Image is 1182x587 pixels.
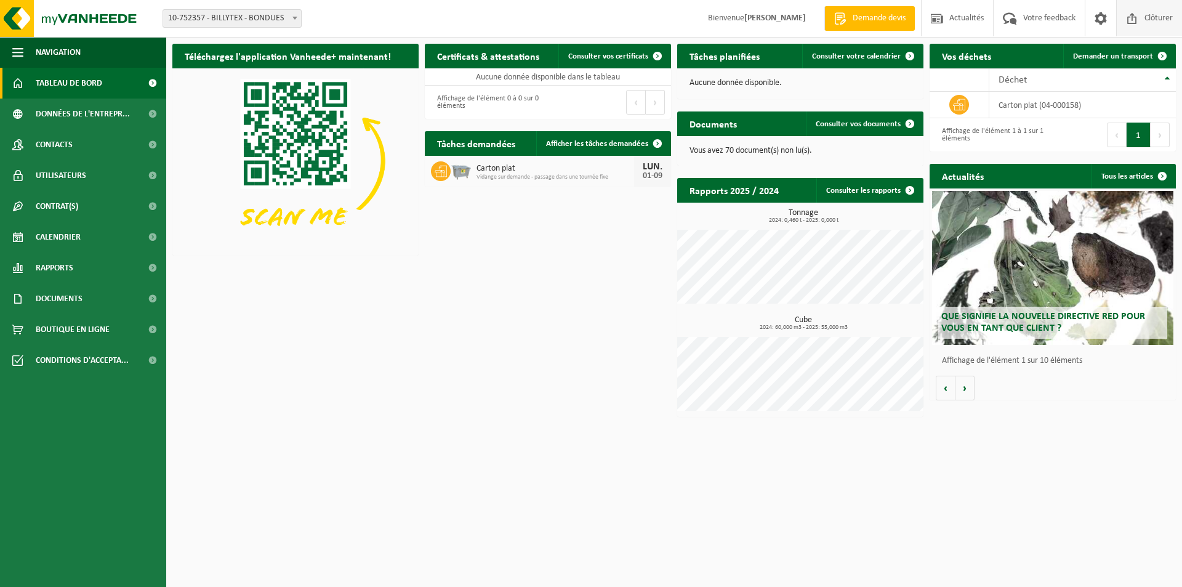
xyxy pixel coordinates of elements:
div: Affichage de l'élément 0 à 0 sur 0 éléments [431,89,542,116]
div: Affichage de l'élément 1 à 1 sur 1 éléments [936,121,1047,148]
p: Vous avez 70 document(s) non lu(s). [689,147,911,155]
button: Next [1151,123,1170,147]
h2: Tâches planifiées [677,44,772,68]
button: Previous [626,90,646,115]
h2: Documents [677,111,749,136]
span: Que signifie la nouvelle directive RED pour vous en tant que client ? [941,312,1145,333]
p: Affichage de l'élément 1 sur 10 éléments [942,357,1170,365]
h3: Tonnage [683,209,923,224]
h2: Tâches demandées [425,131,528,155]
span: Conditions d'accepta... [36,345,129,376]
a: Demande devis [824,6,915,31]
a: Que signifie la nouvelle directive RED pour vous en tant que client ? [932,191,1173,345]
span: Navigation [36,37,81,68]
a: Afficher les tâches demandées [536,131,670,156]
span: Contacts [36,129,73,160]
span: Consulter vos certificats [568,52,648,60]
a: Demander un transport [1063,44,1175,68]
button: Volgende [955,376,975,400]
span: Données de l'entrepr... [36,99,130,129]
span: Boutique en ligne [36,314,110,345]
button: Previous [1107,123,1127,147]
h2: Actualités [930,164,996,188]
span: 10-752357 - BILLYTEX - BONDUES [163,9,302,28]
div: 01-09 [640,172,665,180]
button: Vorige [936,376,955,400]
span: Calendrier [36,222,81,253]
h2: Téléchargez l'application Vanheede+ maintenant! [172,44,403,68]
img: Download de VHEPlus App [172,68,419,253]
span: Contrat(s) [36,191,78,222]
span: Documents [36,283,82,314]
a: Consulter votre calendrier [802,44,922,68]
span: Demander un transport [1073,52,1153,60]
span: Vidange sur demande - passage dans une tournée fixe [476,174,634,181]
div: LUN. [640,162,665,172]
span: Consulter votre calendrier [812,52,901,60]
a: Tous les articles [1092,164,1175,188]
span: Demande devis [850,12,909,25]
button: Next [646,90,665,115]
span: Carton plat [476,164,634,174]
span: Utilisateurs [36,160,86,191]
td: carton plat (04-000158) [989,92,1176,118]
p: Aucune donnée disponible. [689,79,911,87]
h2: Certificats & attestations [425,44,552,68]
span: Afficher les tâches demandées [546,140,648,148]
span: 2024: 0,460 t - 2025: 0,000 t [683,217,923,224]
strong: [PERSON_NAME] [744,14,806,23]
span: Tableau de bord [36,68,102,99]
a: Consulter les rapports [816,178,922,203]
a: Consulter vos documents [806,111,922,136]
span: 10-752357 - BILLYTEX - BONDUES [163,10,301,27]
img: WB-2500-GAL-GY-01 [451,160,472,180]
span: Rapports [36,253,73,283]
span: Déchet [999,75,1027,85]
span: Consulter vos documents [816,120,901,128]
h2: Vos déchets [930,44,1003,68]
a: Consulter vos certificats [558,44,670,68]
span: 2024: 60,000 m3 - 2025: 55,000 m3 [683,325,923,331]
button: 1 [1127,123,1151,147]
h2: Rapports 2025 / 2024 [677,178,791,202]
h3: Cube [683,316,923,331]
td: Aucune donnée disponible dans le tableau [425,68,671,86]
